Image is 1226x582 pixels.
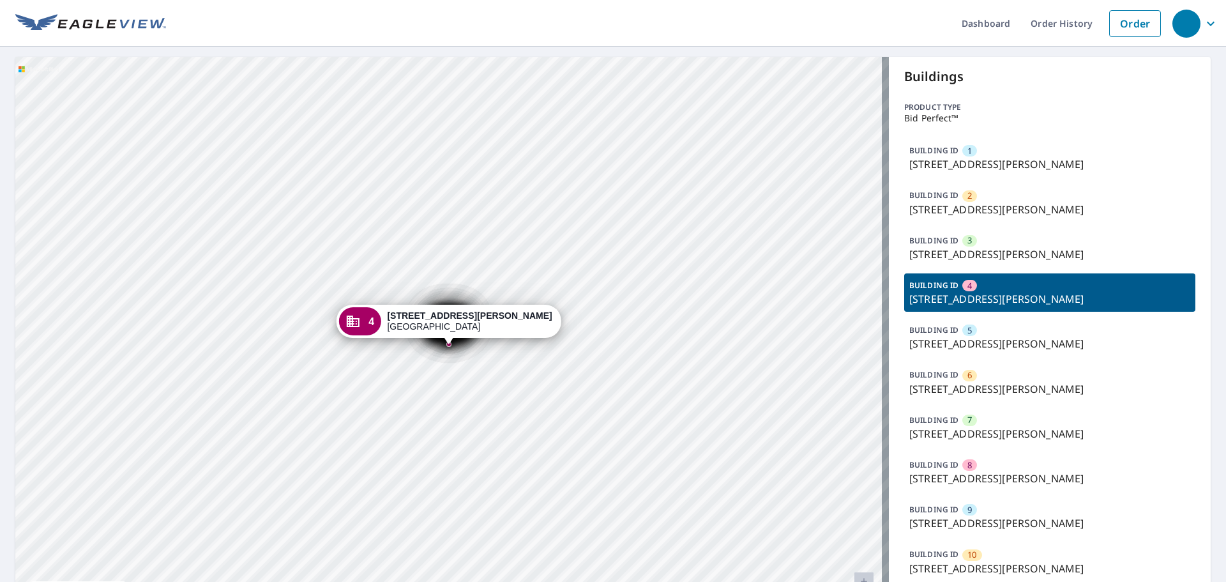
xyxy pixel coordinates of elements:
span: 1 [967,145,972,157]
p: [STREET_ADDRESS][PERSON_NAME] [909,202,1190,217]
p: Product type [904,102,1195,113]
a: Order [1109,10,1161,37]
span: 9 [967,504,972,516]
div: Dropped pin, building 4, Commercial property, 5619 Aldine Bender Rd Houston, TX 77032 [336,305,561,344]
p: BUILDING ID [909,369,958,380]
div: [GEOGRAPHIC_DATA] [387,310,552,332]
p: [STREET_ADDRESS][PERSON_NAME] [909,247,1190,262]
p: [STREET_ADDRESS][PERSON_NAME] [909,561,1190,576]
p: Buildings [904,67,1195,86]
p: [STREET_ADDRESS][PERSON_NAME] [909,291,1190,307]
span: 10 [967,549,976,561]
p: Bid Perfect™ [904,113,1195,123]
span: 7 [967,414,972,426]
p: [STREET_ADDRESS][PERSON_NAME] [909,471,1190,486]
p: BUILDING ID [909,235,958,246]
span: 8 [967,459,972,471]
p: BUILDING ID [909,325,958,335]
img: EV Logo [15,14,166,33]
p: [STREET_ADDRESS][PERSON_NAME] [909,157,1190,172]
span: 5 [967,325,972,337]
strong: [STREET_ADDRESS][PERSON_NAME] [387,310,552,321]
p: BUILDING ID [909,280,958,291]
p: BUILDING ID [909,190,958,201]
p: [STREET_ADDRESS][PERSON_NAME] [909,381,1190,397]
p: BUILDING ID [909,415,958,425]
span: 2 [967,190,972,202]
p: BUILDING ID [909,504,958,515]
span: 4 [967,280,972,292]
p: BUILDING ID [909,459,958,470]
span: 4 [368,317,374,326]
span: 6 [967,369,972,381]
p: BUILDING ID [909,549,958,560]
p: BUILDING ID [909,145,958,156]
span: 3 [967,234,972,247]
p: [STREET_ADDRESS][PERSON_NAME] [909,516,1190,531]
p: [STREET_ADDRESS][PERSON_NAME] [909,336,1190,351]
p: [STREET_ADDRESS][PERSON_NAME] [909,426,1190,441]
